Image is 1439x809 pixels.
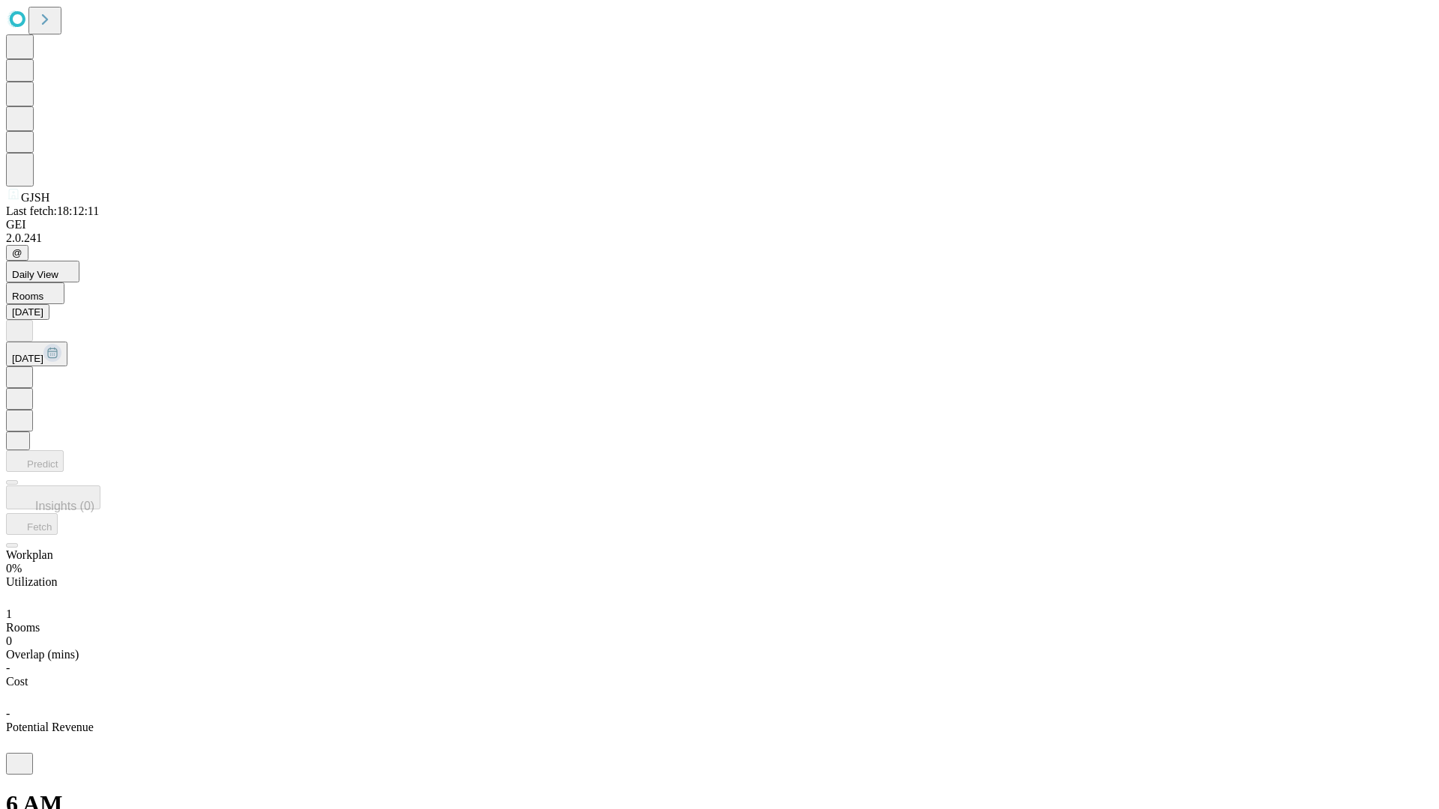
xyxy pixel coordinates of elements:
span: Daily View [12,269,58,280]
span: Insights (0) [35,500,94,512]
div: GEI [6,218,1433,231]
span: Workplan [6,548,53,561]
button: Daily View [6,261,79,282]
button: Insights (0) [6,485,100,509]
button: Rooms [6,282,64,304]
span: - [6,661,10,674]
div: 2.0.241 [6,231,1433,245]
span: Overlap (mins) [6,648,79,661]
span: Rooms [6,621,40,634]
span: Utilization [6,575,57,588]
span: 0% [6,562,22,575]
button: [DATE] [6,304,49,320]
button: @ [6,245,28,261]
button: [DATE] [6,342,67,366]
button: Predict [6,450,64,472]
span: - [6,707,10,720]
span: Cost [6,675,28,688]
span: @ [12,247,22,258]
span: [DATE] [12,353,43,364]
span: GJSH [21,191,49,204]
span: Last fetch: 18:12:11 [6,204,99,217]
span: 0 [6,634,12,647]
span: Potential Revenue [6,721,94,733]
span: Rooms [12,291,43,302]
span: 1 [6,607,12,620]
button: Fetch [6,513,58,535]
